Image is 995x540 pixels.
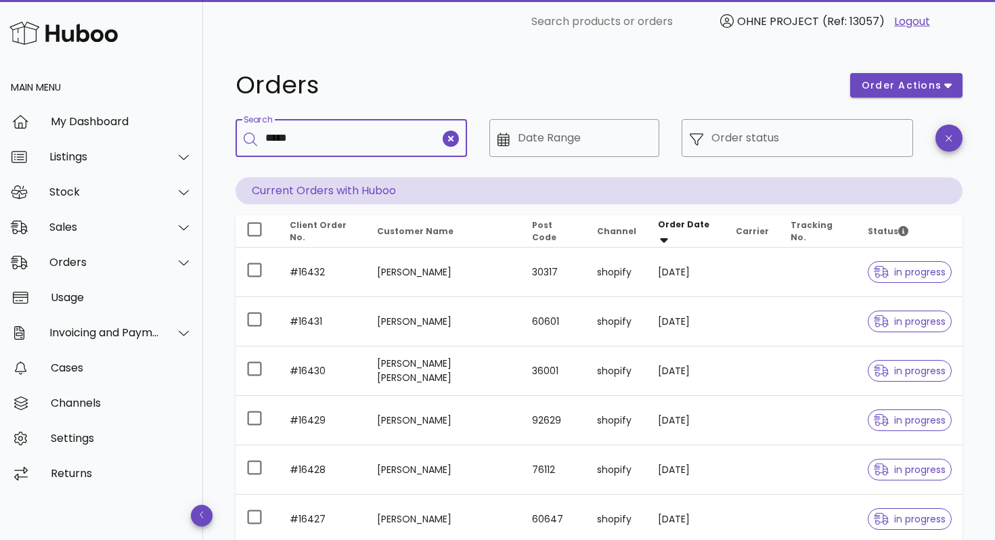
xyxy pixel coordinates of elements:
[51,361,192,374] div: Cases
[597,225,636,237] span: Channel
[586,248,647,297] td: shopify
[780,215,857,248] th: Tracking No.
[279,346,366,396] td: #16430
[51,291,192,304] div: Usage
[725,215,780,248] th: Carrier
[737,14,819,29] span: OHNE PROJECT
[366,346,522,396] td: [PERSON_NAME] [PERSON_NAME]
[521,297,586,346] td: 60601
[850,73,963,97] button: order actions
[236,177,963,204] p: Current Orders with Huboo
[366,297,522,346] td: [PERSON_NAME]
[894,14,930,30] a: Logout
[366,248,522,297] td: [PERSON_NAME]
[658,219,709,230] span: Order Date
[868,225,908,237] span: Status
[586,346,647,396] td: shopify
[366,445,522,495] td: [PERSON_NAME]
[874,415,946,425] span: in progress
[857,215,963,248] th: Status
[861,78,942,93] span: order actions
[791,219,833,243] span: Tracking No.
[822,14,885,29] span: (Ref: 13057)
[521,248,586,297] td: 30317
[279,445,366,495] td: #16428
[244,115,272,125] label: Search
[647,445,725,495] td: [DATE]
[279,297,366,346] td: #16431
[586,297,647,346] td: shopify
[521,445,586,495] td: 76112
[647,396,725,445] td: [DATE]
[51,397,192,409] div: Channels
[586,396,647,445] td: shopify
[647,248,725,297] td: [DATE]
[290,219,347,243] span: Client Order No.
[377,225,454,237] span: Customer Name
[279,215,366,248] th: Client Order No.
[49,185,160,198] div: Stock
[736,225,769,237] span: Carrier
[49,221,160,233] div: Sales
[532,219,556,243] span: Post Code
[236,73,834,97] h1: Orders
[647,297,725,346] td: [DATE]
[874,267,946,277] span: in progress
[521,346,586,396] td: 36001
[874,317,946,326] span: in progress
[874,514,946,524] span: in progress
[521,215,586,248] th: Post Code
[647,215,725,248] th: Order Date: Sorted descending. Activate to remove sorting.
[521,396,586,445] td: 92629
[51,467,192,480] div: Returns
[49,150,160,163] div: Listings
[279,396,366,445] td: #16429
[586,215,647,248] th: Channel
[874,465,946,474] span: in progress
[443,131,459,147] button: clear icon
[874,366,946,376] span: in progress
[9,18,118,47] img: Huboo Logo
[279,248,366,297] td: #16432
[586,445,647,495] td: shopify
[49,326,160,339] div: Invoicing and Payments
[49,256,160,269] div: Orders
[51,115,192,128] div: My Dashboard
[366,215,522,248] th: Customer Name
[366,396,522,445] td: [PERSON_NAME]
[647,346,725,396] td: [DATE]
[51,432,192,445] div: Settings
